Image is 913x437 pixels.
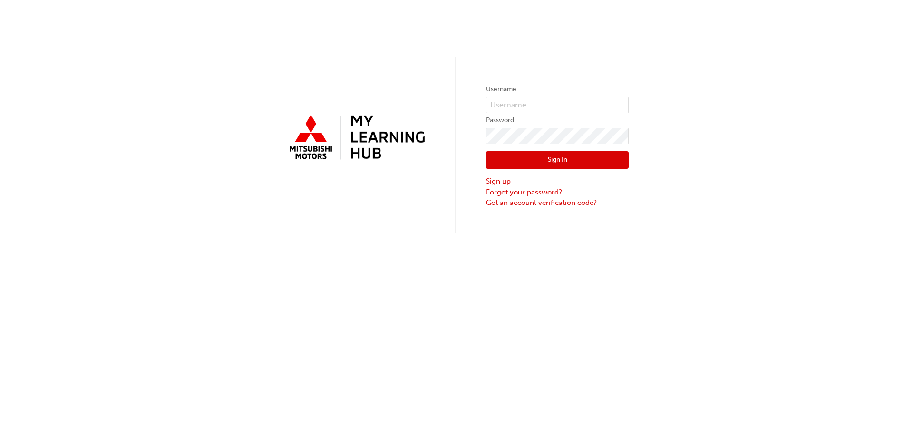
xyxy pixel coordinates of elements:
label: Password [486,115,629,126]
a: Forgot your password? [486,187,629,198]
button: Sign In [486,151,629,169]
label: Username [486,84,629,95]
a: Sign up [486,176,629,187]
input: Username [486,97,629,113]
img: mmal [284,111,427,165]
a: Got an account verification code? [486,197,629,208]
